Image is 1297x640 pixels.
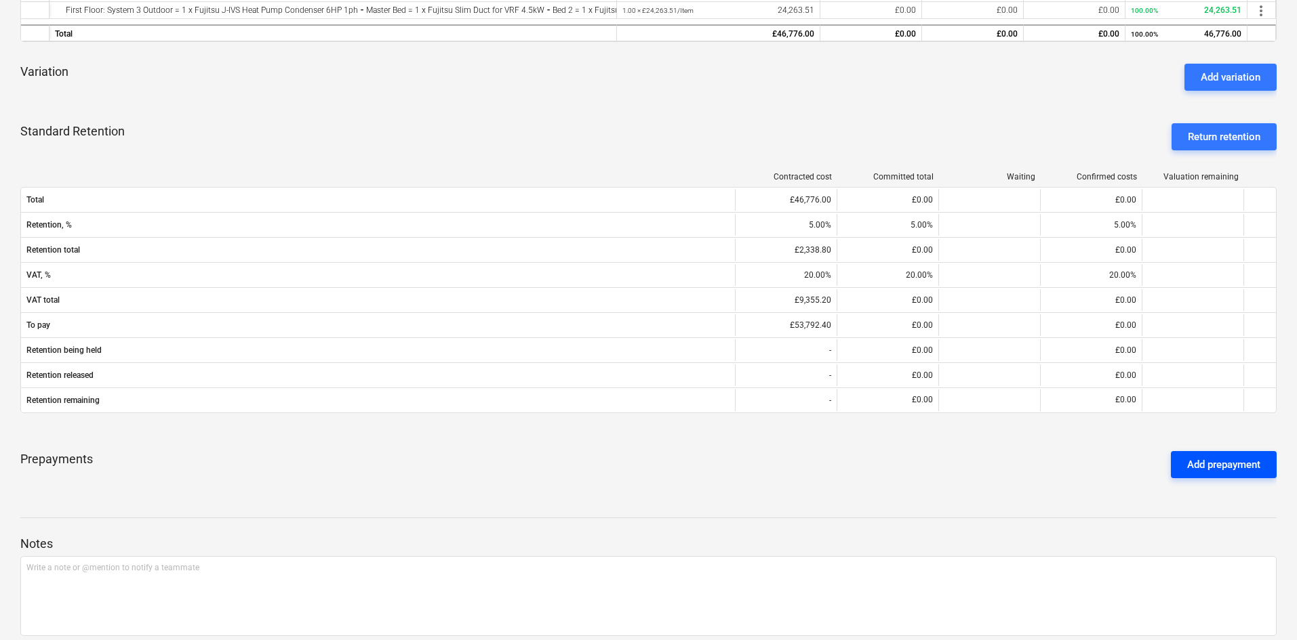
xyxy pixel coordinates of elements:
[26,320,730,330] span: To pay
[1040,289,1142,311] div: £0.00
[26,295,730,305] span: VAT total
[735,264,837,286] div: 20.00%
[1253,3,1269,19] span: more_vert
[617,24,820,41] div: £46,776.00
[1201,68,1260,86] div: Add variation
[622,7,694,14] small: 1.00 × £24,263.51 / Item
[735,289,837,311] div: £9,355.20
[837,214,938,236] div: 5.00%
[735,314,837,336] div: £53,792.40
[26,396,730,405] span: Retention remaining
[1131,26,1241,43] div: 46,776.00
[26,195,730,205] span: Total
[837,289,938,311] div: £0.00
[922,24,1024,41] div: £0.00
[1184,64,1277,91] button: Add variation
[1040,314,1142,336] div: £0.00
[1024,24,1125,41] div: £0.00
[26,220,730,230] span: Retention, %
[20,536,1277,552] p: Notes
[912,394,933,406] p: £0.00
[895,5,916,15] span: £0.00
[49,24,617,41] div: Total
[1229,575,1297,640] iframe: Chat Widget
[1040,264,1142,286] div: 20.00%
[735,389,837,411] div: -
[1040,239,1142,261] div: £0.00
[1046,172,1137,182] div: Confirmed costs
[1040,339,1142,361] div: £0.00
[1131,7,1158,14] small: 100.00%
[837,364,938,386] div: £0.00
[837,264,938,286] div: 20.00%
[26,370,730,380] span: Retention released
[26,270,730,280] span: VAT, %
[837,239,938,261] div: £0.00
[837,314,938,336] div: £0.00
[1131,30,1158,38] small: 100.00%
[735,364,837,386] div: -
[20,123,125,150] p: Standard Retention
[837,339,938,361] div: £0.00
[843,172,934,182] div: Committed total
[1131,2,1241,19] div: 24,263.51
[55,2,611,19] div: First Floor: System 3 Outdoor = 1 x Fujitsu J-IVS Heat Pump Condenser 6HP 1ph ⁃ Master Bed = 1 x ...
[735,214,837,236] div: 5.00%
[735,239,837,261] div: £2,338.80
[1171,451,1277,478] button: Add prepayment
[1098,5,1119,15] span: £0.00
[1172,123,1277,150] button: Return retention
[1040,189,1142,211] div: £0.00
[1115,394,1136,406] p: £0.00
[735,189,837,211] div: £46,776.00
[1040,364,1142,386] div: £0.00
[741,172,832,182] div: Contracted cost
[1040,214,1142,236] div: 5.00%
[20,64,68,80] p: Variation
[20,451,93,478] p: Prepayments
[622,2,814,19] div: 24,263.51
[837,189,938,211] div: £0.00
[735,339,837,361] div: -
[944,172,1035,182] div: Waiting
[1148,172,1239,182] div: Valuation remaining
[997,5,1018,15] span: £0.00
[820,24,922,41] div: £0.00
[26,245,730,255] span: Retention total
[1187,456,1260,473] div: Add prepayment
[26,345,730,355] span: Retention being held
[1188,128,1260,146] div: Return retention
